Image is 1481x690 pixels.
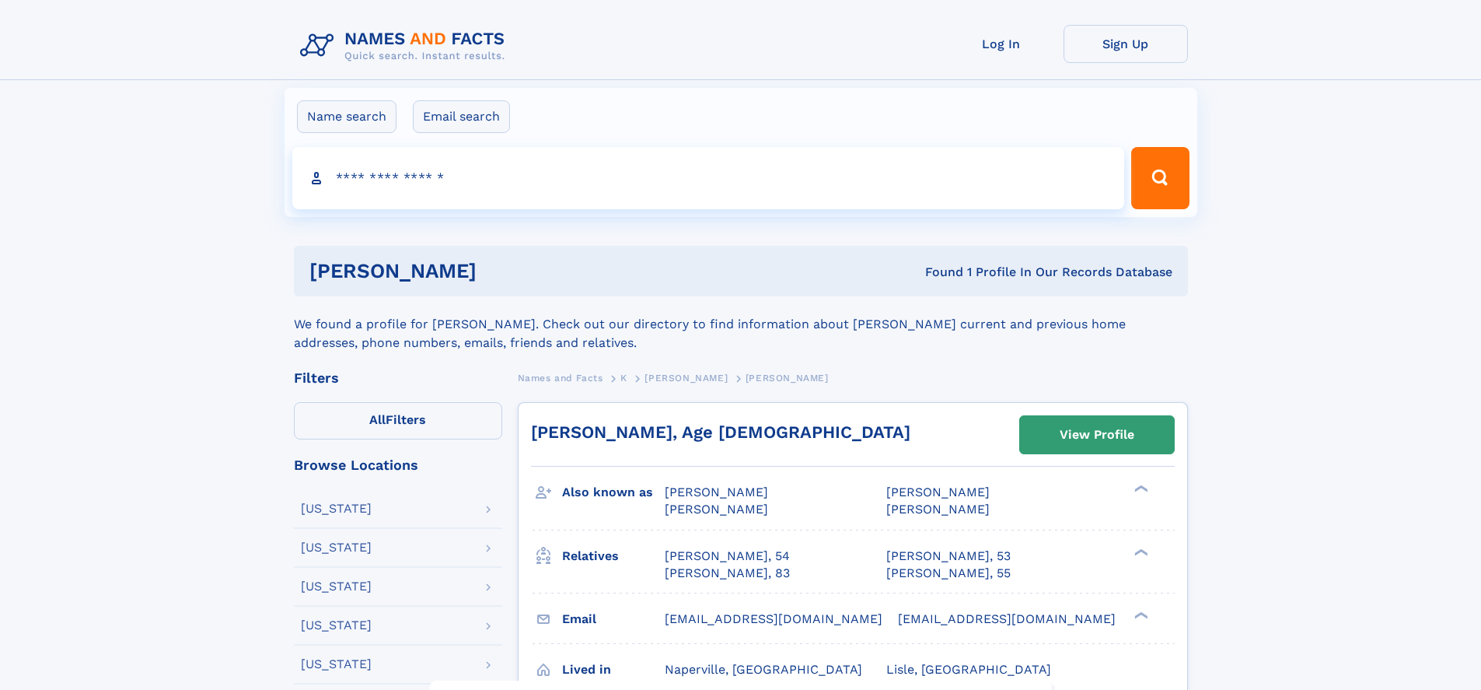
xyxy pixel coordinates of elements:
div: [US_STATE] [301,619,372,632]
h1: [PERSON_NAME] [309,261,701,281]
div: [US_STATE] [301,503,372,515]
span: Naperville, [GEOGRAPHIC_DATA] [665,662,862,677]
span: All [369,412,386,427]
a: [PERSON_NAME], 54 [665,548,790,565]
div: Filters [294,371,502,385]
span: [PERSON_NAME] [644,373,728,384]
a: Sign Up [1064,25,1188,63]
div: ❯ [1130,547,1149,557]
span: [PERSON_NAME] [665,485,768,499]
button: Search Button [1131,147,1189,209]
div: ❯ [1130,484,1149,494]
label: Filters [294,402,502,440]
a: Log In [939,25,1064,63]
div: We found a profile for [PERSON_NAME]. Check out our directory to find information about [PERSON_N... [294,296,1188,352]
a: K [620,368,627,387]
h3: Also known as [562,479,665,506]
div: [US_STATE] [301,580,372,593]
label: Email search [413,100,510,133]
a: Names and Facts [518,368,603,387]
span: [EMAIL_ADDRESS][DOMAIN_NAME] [898,611,1116,626]
label: Name search [297,100,396,133]
span: [PERSON_NAME] [886,485,990,499]
div: [US_STATE] [301,541,372,554]
span: Lisle, [GEOGRAPHIC_DATA] [886,662,1051,677]
a: [PERSON_NAME], 53 [886,548,1011,565]
div: View Profile [1060,417,1134,453]
span: [EMAIL_ADDRESS][DOMAIN_NAME] [665,611,882,626]
img: Logo Names and Facts [294,25,518,67]
h3: Relatives [562,543,665,569]
span: [PERSON_NAME] [665,502,768,517]
a: [PERSON_NAME], 55 [886,565,1011,582]
a: [PERSON_NAME] [644,368,728,387]
div: Found 1 Profile In Our Records Database [700,264,1172,281]
div: Browse Locations [294,458,502,472]
input: search input [292,147,1125,209]
span: [PERSON_NAME] [886,502,990,517]
a: View Profile [1020,416,1174,454]
span: K [620,373,627,384]
div: [US_STATE] [301,658,372,671]
span: [PERSON_NAME] [746,373,829,384]
h3: Lived in [562,657,665,683]
h3: Email [562,606,665,632]
div: ❯ [1130,610,1149,620]
a: [PERSON_NAME], 83 [665,565,790,582]
a: [PERSON_NAME], Age [DEMOGRAPHIC_DATA] [531,422,910,442]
